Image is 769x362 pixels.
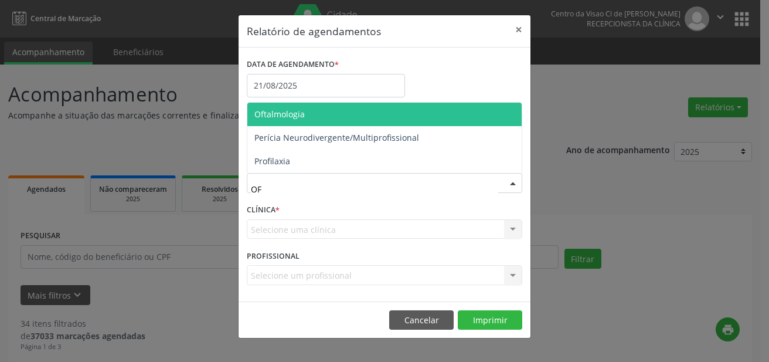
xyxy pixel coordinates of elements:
input: Selecione uma data ou intervalo [247,74,405,97]
button: Imprimir [458,310,522,330]
span: Profilaxia [254,155,290,167]
span: Oftalmologia [254,109,305,120]
label: PROFISSIONAL [247,247,300,265]
span: Perícia Neurodivergente/Multiprofissional [254,132,419,143]
h5: Relatório de agendamentos [247,23,381,39]
input: Seleciona uma especialidade [251,177,498,201]
button: Cancelar [389,310,454,330]
label: DATA DE AGENDAMENTO [247,56,339,74]
label: CLÍNICA [247,201,280,219]
button: Close [507,15,530,44]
